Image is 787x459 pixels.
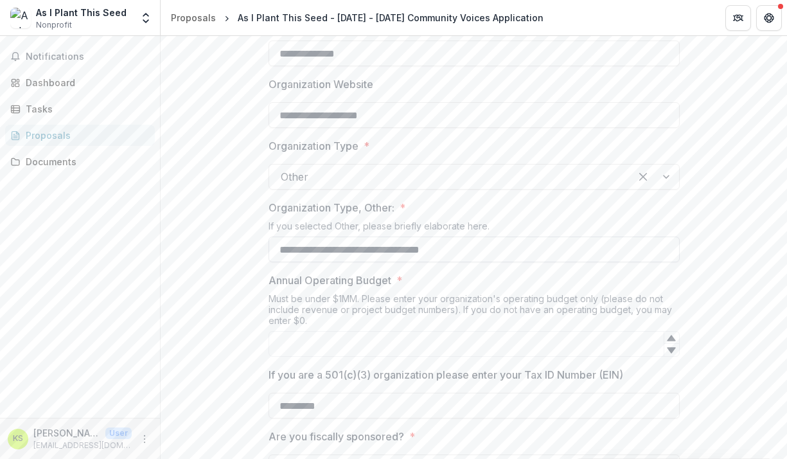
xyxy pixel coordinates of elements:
[269,367,623,382] p: If you are a 501(c)(3) organization please enter your Tax ID Number (EIN)
[238,11,544,24] div: As I Plant This Seed - [DATE] - [DATE] Community Voices Application
[5,72,155,93] a: Dashboard
[269,293,680,331] div: Must be under $1MM. Please enter your organization's operating budget only (please do not include...
[5,151,155,172] a: Documents
[137,431,152,447] button: More
[166,8,549,27] nav: breadcrumb
[269,76,373,92] p: Organization Website
[105,428,132,439] p: User
[26,129,145,142] div: Proposals
[269,429,404,444] p: Are you fiscally sponsored?
[171,11,216,24] div: Proposals
[269,200,394,215] p: Organization Type, Other:
[5,125,155,146] a: Proposals
[26,155,145,168] div: Documents
[166,8,221,27] a: Proposals
[36,19,72,31] span: Nonprofit
[756,5,782,31] button: Get Help
[36,6,127,19] div: As I Plant This Seed
[5,46,155,67] button: Notifications
[26,51,150,62] span: Notifications
[269,221,680,237] div: If you selected Other, please briefly elaborate here.
[26,102,145,116] div: Tasks
[137,5,155,31] button: Open entity switcher
[13,435,23,443] div: Kwadir Scott
[725,5,751,31] button: Partners
[5,98,155,120] a: Tasks
[10,8,31,28] img: As I Plant This Seed
[269,138,358,154] p: Organization Type
[33,440,132,451] p: [EMAIL_ADDRESS][DOMAIN_NAME]
[633,166,653,187] div: Clear selected options
[269,273,391,288] p: Annual Operating Budget
[26,76,145,89] div: Dashboard
[33,426,100,440] p: [PERSON_NAME]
